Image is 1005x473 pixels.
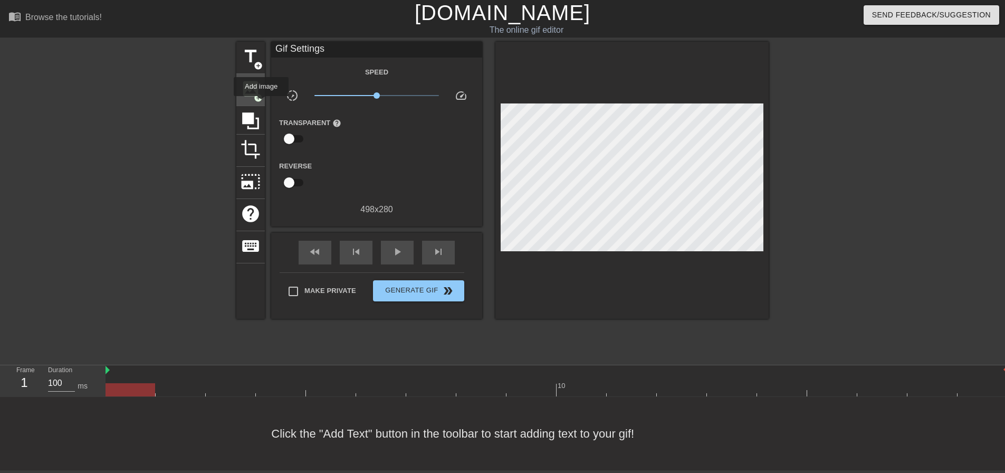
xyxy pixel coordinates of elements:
[254,61,263,70] span: add_circle
[254,93,263,102] span: add_circle
[271,203,482,216] div: 498 x 280
[455,89,467,102] span: speed
[241,236,261,256] span: keyboard
[391,245,404,258] span: play_arrow
[286,89,299,102] span: slow_motion_video
[241,172,261,192] span: photo_size_select_large
[241,79,261,99] span: image
[350,245,362,258] span: skip_previous
[304,286,356,296] span: Make Private
[864,5,999,25] button: Send Feedback/Suggestion
[415,1,590,24] a: [DOMAIN_NAME]
[8,10,102,26] a: Browse the tutorials!
[340,24,713,36] div: The online gif editor
[16,373,32,392] div: 1
[48,367,72,374] label: Duration
[78,381,88,392] div: ms
[872,8,991,22] span: Send Feedback/Suggestion
[432,245,445,258] span: skip_next
[309,245,321,258] span: fast_rewind
[25,13,102,22] div: Browse the tutorials!
[279,118,341,128] label: Transparent
[241,204,261,224] span: help
[8,10,21,23] span: menu_book
[271,42,482,58] div: Gif Settings
[373,280,464,301] button: Generate Gif
[377,285,460,297] span: Generate Gif
[332,119,341,128] span: help
[558,381,567,391] div: 10
[442,285,454,297] span: double_arrow
[365,67,388,78] label: Speed
[279,161,312,172] label: Reverse
[241,46,261,67] span: title
[241,139,261,159] span: crop
[8,365,40,396] div: Frame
